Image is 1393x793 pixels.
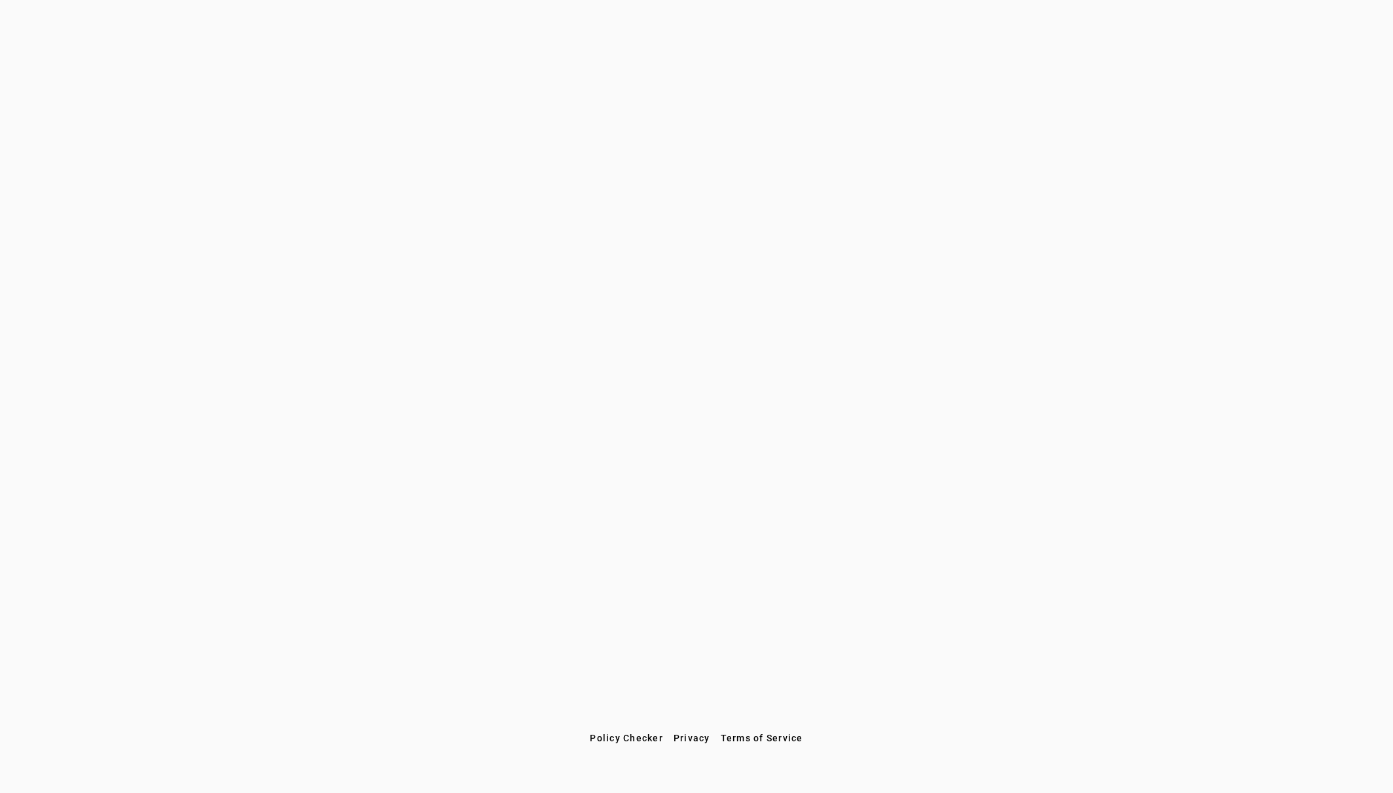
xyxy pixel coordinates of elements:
[721,733,803,743] span: Terms of Service
[674,733,710,743] span: Privacy
[715,726,808,750] button: Terms of Service
[590,733,663,743] span: Policy Checker
[668,726,715,750] button: Privacy
[585,726,668,750] button: Policy Checker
